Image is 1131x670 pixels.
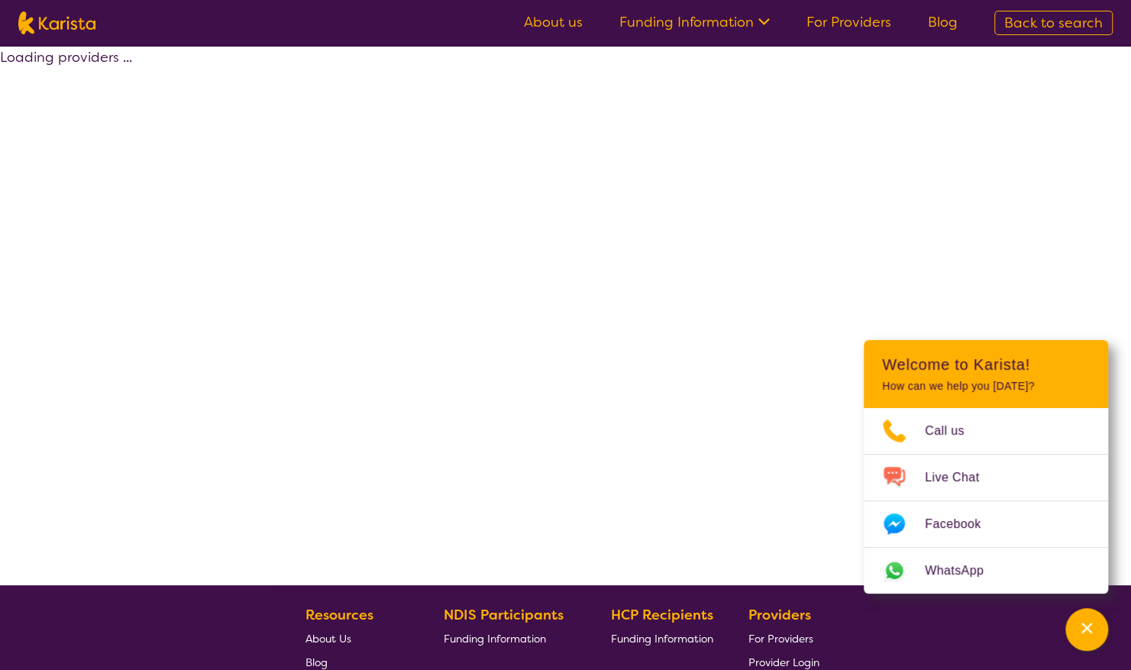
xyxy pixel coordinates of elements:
[524,13,583,31] a: About us
[305,626,408,650] a: About Us
[444,626,575,650] a: Funding Information
[748,655,819,669] span: Provider Login
[925,466,997,489] span: Live Chat
[882,380,1090,393] p: How can we help you [DATE]?
[305,655,328,669] span: Blog
[444,632,546,646] span: Funding Information
[864,548,1108,594] a: Web link opens in a new tab.
[925,559,1002,582] span: WhatsApp
[305,632,351,646] span: About Us
[925,419,983,442] span: Call us
[748,606,811,624] b: Providers
[806,13,891,31] a: For Providers
[619,13,770,31] a: Funding Information
[994,11,1113,35] a: Back to search
[610,626,713,650] a: Funding Information
[444,606,564,624] b: NDIS Participants
[305,606,373,624] b: Resources
[1004,14,1103,32] span: Back to search
[864,340,1108,594] div: Channel Menu
[1065,608,1108,651] button: Channel Menu
[748,626,819,650] a: For Providers
[864,408,1108,594] ul: Choose channel
[925,513,999,536] span: Facebook
[928,13,958,31] a: Blog
[882,355,1090,374] h2: Welcome to Karista!
[748,632,813,646] span: For Providers
[18,11,95,34] img: Karista logo
[610,632,713,646] span: Funding Information
[610,606,713,624] b: HCP Recipients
